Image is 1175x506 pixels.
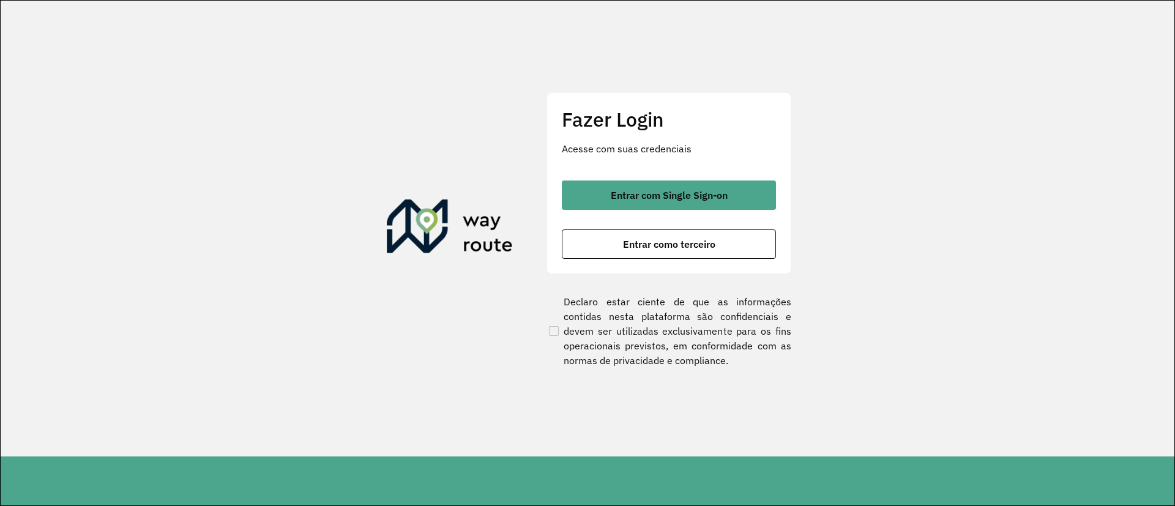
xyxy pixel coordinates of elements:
h2: Fazer Login [562,108,776,131]
p: Acesse com suas credenciais [562,141,776,156]
button: button [562,229,776,259]
img: Roteirizador AmbevTech [387,199,513,258]
span: Entrar com Single Sign-on [611,190,728,200]
button: button [562,180,776,210]
label: Declaro estar ciente de que as informações contidas nesta plataforma são confidenciais e devem se... [546,294,791,368]
span: Entrar como terceiro [623,239,715,249]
